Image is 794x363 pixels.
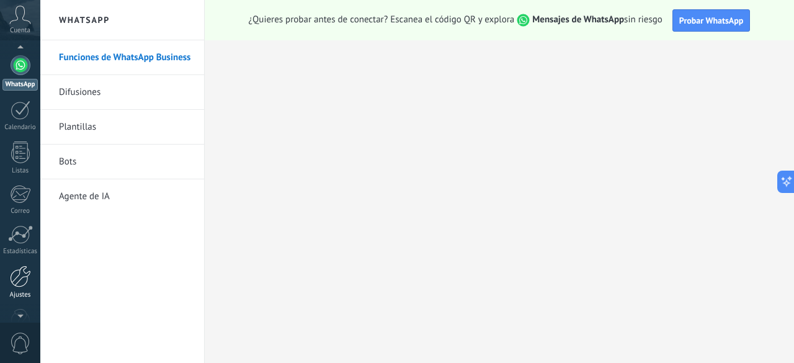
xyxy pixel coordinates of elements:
div: Estadísticas [2,248,38,256]
li: Plantillas [40,110,204,145]
div: Calendario [2,123,38,132]
a: Difusiones [59,75,192,110]
strong: Mensajes de WhatsApp [532,14,624,25]
div: Correo [2,207,38,215]
a: Bots [59,145,192,179]
li: Agente de IA [40,179,204,213]
a: Plantillas [59,110,192,145]
li: Funciones de WhatsApp Business [40,40,204,75]
button: Probar WhatsApp [672,9,751,32]
span: ¿Quieres probar antes de conectar? Escanea el código QR y explora sin riesgo [249,14,662,27]
div: WhatsApp [2,79,38,91]
div: Ajustes [2,291,38,299]
span: Probar WhatsApp [679,15,744,26]
a: Agente de IA [59,179,192,214]
span: Cuenta [10,27,30,35]
li: Bots [40,145,204,179]
a: Funciones de WhatsApp Business [59,40,192,75]
li: Difusiones [40,75,204,110]
div: Listas [2,167,38,175]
